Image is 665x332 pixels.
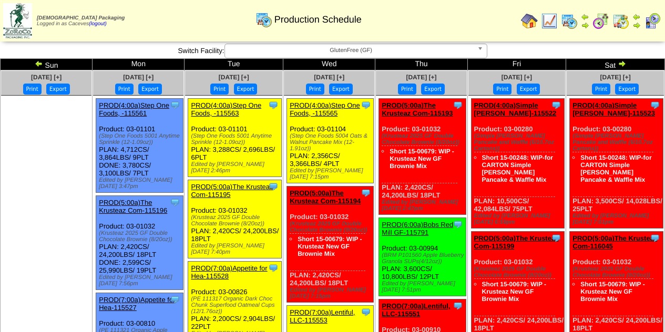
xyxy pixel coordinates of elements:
[99,177,182,190] div: Edited by [PERSON_NAME] [DATE] 3:47pm
[551,233,561,243] img: Tooltip
[96,99,183,193] div: Product: 03-01101 PLAN: 4,712CS / 3,864LBS / 9PLT DONE: 3,780CS / 3,100LBS / 7PLT
[570,99,663,229] div: Product: 03-00280 PLAN: 3,500CS / 14,028LBS / 25PLT
[650,100,660,110] img: Tooltip
[290,101,360,117] a: PROD(4:00a)Step One Foods, -115565
[382,302,450,318] a: PROD(7:00a)Lentiful, LLC-115551
[650,233,660,243] img: Tooltip
[115,84,134,95] button: Print
[1,59,93,70] td: Sun
[99,296,175,312] a: PROD(7:00a)Appetite for Hea-115527
[185,59,283,70] td: Tue
[268,181,279,192] img: Tooltip
[581,13,589,21] img: arrowleft.gif
[382,101,453,117] a: PROD(5:00a)The Krusteaz Com-115193
[581,21,589,29] img: arrowright.gif
[191,243,281,255] div: Edited by [PERSON_NAME] [DATE] 7:40pm
[188,99,281,177] div: Product: 03-01101 PLAN: 3,288CS / 2,696LBS / 6PLT
[482,281,546,303] a: Short 15-00679: WIP - Krusteaz New GF Brownie Mix
[99,101,169,117] a: PROD(4:00a)Step One Foods, -115561
[390,148,454,170] a: Short 15-00679: WIP - Krusteaz New GF Brownie Mix
[398,84,416,95] button: Print
[31,74,62,81] span: [DATE] [+]
[592,84,610,95] button: Print
[35,59,43,68] img: arrowleft.gif
[329,84,353,95] button: Export
[274,14,362,25] span: Production Schedule
[580,154,651,183] a: Short 15-00248: WIP-for CARTON Simple [PERSON_NAME] Pancake & Waffle Mix
[268,263,279,273] img: Tooltip
[298,235,362,257] a: Short 15-00679: WIP - Krusteaz New GF Brownie Mix
[188,180,281,258] div: Product: 03-01032 PLAN: 2,420CS / 24,200LBS / 18PLT
[361,188,371,198] img: Tooltip
[287,186,374,303] div: Product: 03-01032 PLAN: 2,420CS / 24,200LBS / 18PLT
[37,15,125,21] span: [DEMOGRAPHIC_DATA] Packaging
[502,74,532,81] a: [DATE] [+]
[170,197,180,207] img: Tooltip
[580,281,644,303] a: Short 15-00679: WIP - Krusteaz New GF Brownie Mix
[170,294,180,305] img: Tooltip
[290,133,373,152] div: (Step One Foods 5004 Oats & Walnut Pancake Mix (12-1.91oz))
[561,13,578,29] img: calendarprod.gif
[572,234,657,250] a: PROD(5:00a)The Krusteaz Com-116045
[382,221,453,236] a: PROD(6:00a)Bobs Red Mill GF-115791
[219,74,249,81] span: [DATE] [+]
[474,213,564,225] div: Edited by [PERSON_NAME] [DATE] 6:59pm
[521,13,538,29] img: home.gif
[382,252,465,265] div: (BRM P101560 Apple Blueberry Granola SUPs(4/12oz))
[474,133,564,152] div: (Simple [PERSON_NAME] Pancake and Waffle (6/10.7oz Cartons))
[306,84,324,95] button: Print
[290,189,361,205] a: PROD(5:00a)The Krusteaz Com-115194
[99,133,182,146] div: (Step One Foods 5001 Anytime Sprinkle (12-1.09oz))
[3,3,32,38] img: zoroco-logo-small.webp
[170,100,180,110] img: Tooltip
[493,84,511,95] button: Print
[191,296,281,315] div: (PE 111317 Organic Dark Choc Chunk Superfood Oatmeal Cups (12/1.76oz))
[93,59,185,70] td: Mon
[290,287,373,299] div: Edited by [PERSON_NAME] [DATE] 7:15pm
[379,218,466,296] div: Product: 03-00994 PLAN: 3,600CS / 10,800LBS / 12PLT
[89,21,107,27] a: (logout)
[375,59,467,70] td: Thu
[474,234,559,250] a: PROD(5:00a)The Krusteaz Com-115199
[46,84,70,95] button: Export
[382,281,465,293] div: Edited by [PERSON_NAME] [DATE] 7:51pm
[99,199,167,214] a: PROD(5:00a)The Krusteaz Com-115196
[541,13,558,29] img: line_graph.gif
[379,99,466,215] div: Product: 03-01032 PLAN: 2,420CS / 24,200LBS / 18PLT
[234,84,258,95] button: Export
[96,196,183,290] div: Product: 03-01032 PLAN: 2,420CS / 24,200LBS / 18PLT DONE: 2,599CS / 25,990LBS / 19PLT
[644,13,661,29] img: calendarcustomer.gif
[210,84,229,95] button: Print
[99,274,182,287] div: Edited by [PERSON_NAME] [DATE] 7:56pm
[191,214,281,227] div: (Krusteaz 2025 GF Double Chocolate Brownie (8/20oz))
[99,230,182,243] div: (Krusteaz 2025 GF Double Chocolate Brownie (8/20oz))
[467,59,566,70] td: Fri
[314,74,344,81] a: [DATE] [+]
[517,84,540,95] button: Export
[572,101,655,117] a: PROD(4:00a)Simple [PERSON_NAME]-115523
[592,13,609,29] img: calendarblend.gif
[283,59,375,70] td: Wed
[191,161,281,174] div: Edited by [PERSON_NAME] [DATE] 2:46pm
[474,101,557,117] a: PROD(4:00a)Simple [PERSON_NAME]-115522
[290,221,373,233] div: (Krusteaz 2025 GF Double Chocolate Brownie (8/20oz))
[453,300,463,311] img: Tooltip
[290,308,355,324] a: PROD(7:00a)Lentiful, LLC-115553
[191,101,261,117] a: PROD(4:00a)Step One Foods, -115563
[268,100,279,110] img: Tooltip
[566,59,665,70] td: Sat
[612,13,629,29] img: calendarinout.gif
[406,74,436,81] a: [DATE] [+]
[255,11,272,28] img: calendarprod.gif
[37,15,125,27] span: Logged in as Caceves
[600,74,631,81] a: [DATE] [+]
[191,133,281,146] div: (Step One Foods 5001 Anytime Sprinkle (12-1.09oz))
[618,59,626,68] img: arrowright.gif
[229,44,473,57] span: GlutenFree (GF)
[572,266,662,278] div: (Krusteaz 2025 GF Double Chocolate Brownie (8/20oz))
[23,84,42,95] button: Print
